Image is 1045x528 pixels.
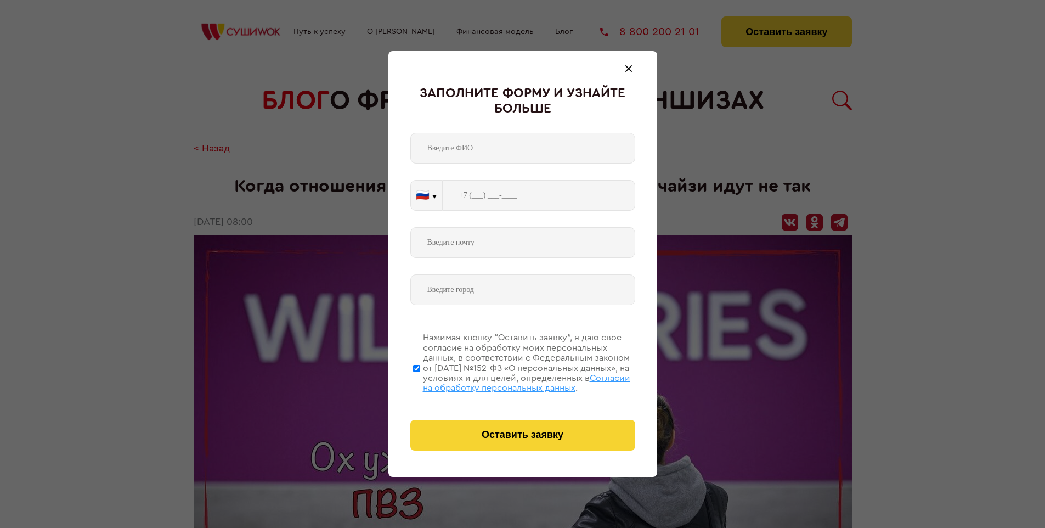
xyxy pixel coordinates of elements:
input: Введите город [410,274,635,305]
button: 🇷🇺 [411,181,442,210]
input: +7 (___) ___-____ [443,180,635,211]
div: Нажимая кнопку “Оставить заявку”, я даю свое согласие на обработку моих персональных данных, в со... [423,333,635,393]
button: Оставить заявку [410,420,635,451]
input: Введите ФИО [410,133,635,164]
input: Введите почту [410,227,635,258]
div: Заполните форму и узнайте больше [410,86,635,116]
span: Согласии на обработку персональных данных [423,374,630,392]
